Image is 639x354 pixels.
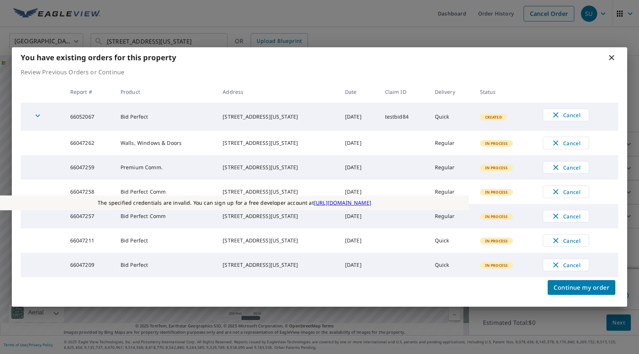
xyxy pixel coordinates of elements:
td: 66047211 [64,228,115,253]
button: Cancel [543,234,589,247]
span: Cancel [551,163,581,172]
td: Regular [429,155,474,180]
td: [DATE] [339,155,379,180]
div: [STREET_ADDRESS][US_STATE] [223,212,333,220]
p: Review Previous Orders or Continue [21,68,618,76]
th: Delivery [429,81,474,103]
th: Report # [64,81,115,103]
td: 66047262 [64,131,115,155]
button: Cancel [543,210,589,222]
td: 66047257 [64,204,115,228]
td: Quick [429,253,474,277]
span: Created [481,115,506,120]
th: Status [474,81,537,103]
td: Quick [429,228,474,253]
td: Bid Perfect [115,228,217,253]
div: [STREET_ADDRESS][US_STATE] [223,261,333,269]
td: Regular [429,180,474,204]
span: In Process [481,263,513,268]
td: Regular [429,204,474,228]
td: Walls, Windows & Doors [115,131,217,155]
th: Claim ID [379,81,429,103]
div: [STREET_ADDRESS][US_STATE] [223,113,333,120]
span: Cancel [551,261,581,269]
span: Continue my order [554,282,609,293]
span: Cancel [551,236,581,245]
td: Regular [429,131,474,155]
span: Cancel [551,139,581,147]
div: [STREET_ADDRESS][US_STATE] [223,237,333,244]
span: In Process [481,214,513,219]
th: Date [339,81,379,103]
td: [DATE] [339,204,379,228]
td: 66052067 [64,103,115,131]
div: [STREET_ADDRESS][US_STATE] [223,139,333,147]
td: Quick [429,103,474,131]
th: Address [217,81,339,103]
th: Product [115,81,217,103]
td: 66047258 [64,180,115,204]
td: [DATE] [339,253,379,277]
button: Cancel [543,259,589,271]
button: Cancel [543,161,589,174]
span: Cancel [551,110,581,119]
div: [STREET_ADDRESS][US_STATE] [223,188,333,195]
b: You have existing orders for this property [21,52,176,62]
td: [DATE] [339,180,379,204]
span: Cancel [551,187,581,196]
button: Cancel [543,109,589,121]
td: Bid Perfect [115,103,217,131]
td: 66047209 [64,253,115,277]
span: In Process [481,165,513,170]
td: [DATE] [339,103,379,131]
button: Cancel [543,185,589,198]
td: 66047259 [64,155,115,180]
span: In Process [481,238,513,244]
td: [DATE] [339,228,379,253]
span: Cancel [551,212,581,221]
button: Cancel [543,137,589,149]
a: [URL][DOMAIN_NAME] [314,199,371,206]
span: In Process [481,141,513,146]
div: [STREET_ADDRESS][US_STATE] [223,164,333,171]
td: Bid Perfect [115,253,217,277]
td: Premium Comm. [115,155,217,180]
td: testbid84 [379,103,429,131]
td: Bid Perfect Comm [115,204,217,228]
button: Continue my order [548,280,615,295]
td: [DATE] [339,131,379,155]
td: Bid Perfect Comm [115,180,217,204]
span: In Process [481,190,513,195]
